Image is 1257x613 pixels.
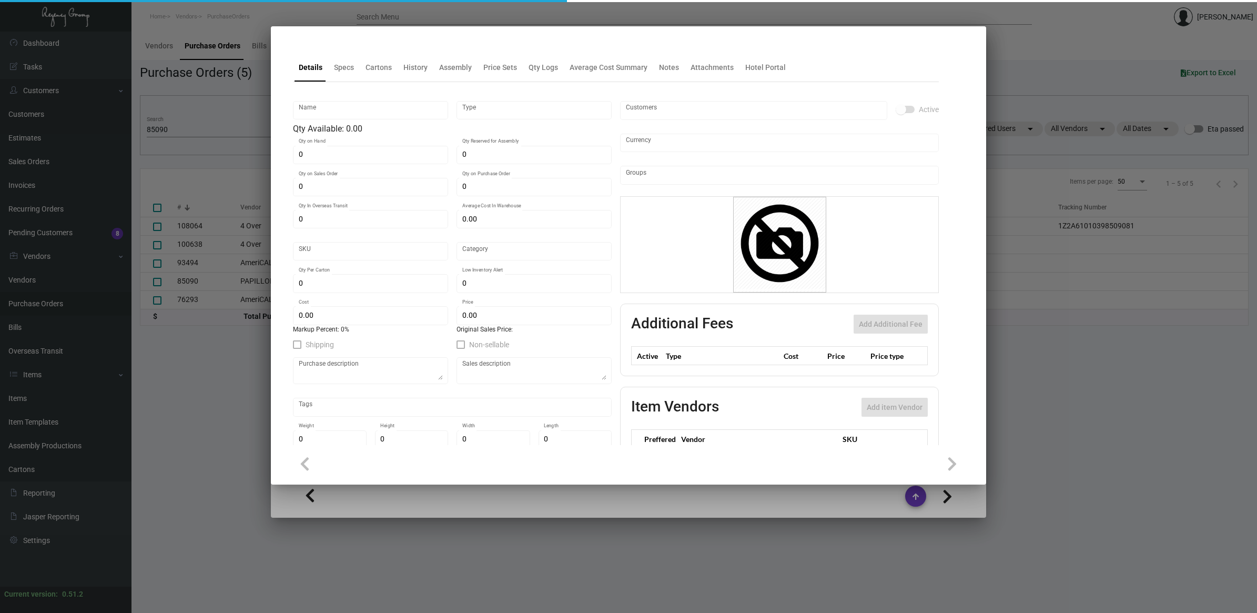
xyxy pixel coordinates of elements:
div: Current version: [4,589,58,600]
div: Specs [334,62,354,73]
span: Active [919,103,939,116]
h2: Item Vendors [631,398,719,417]
input: Add new.. [626,171,934,179]
div: Assembly [439,62,472,73]
span: Add item Vendor [867,403,923,411]
input: Add new.. [626,106,882,115]
span: Shipping [306,338,334,351]
button: Add item Vendor [861,398,928,417]
th: SKU [837,430,927,448]
th: Type [663,347,781,365]
div: Qty Available: 0.00 [293,123,612,135]
span: Non-sellable [469,338,509,351]
div: 0.51.2 [62,589,83,600]
button: Add Additional Fee [854,315,928,334]
div: Attachments [691,62,734,73]
th: Cost [781,347,824,365]
div: Notes [659,62,679,73]
span: Add Additional Fee [859,320,923,328]
th: Price type [868,347,915,365]
th: Preffered [632,430,676,448]
div: Qty Logs [529,62,558,73]
div: Price Sets [483,62,517,73]
h2: Additional Fees [631,315,733,334]
div: Hotel Portal [745,62,786,73]
div: Cartons [366,62,392,73]
th: Vendor [676,430,837,448]
div: History [403,62,428,73]
div: Details [299,62,322,73]
div: Average Cost Summary [570,62,647,73]
th: Active [632,347,664,365]
th: Price [825,347,868,365]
